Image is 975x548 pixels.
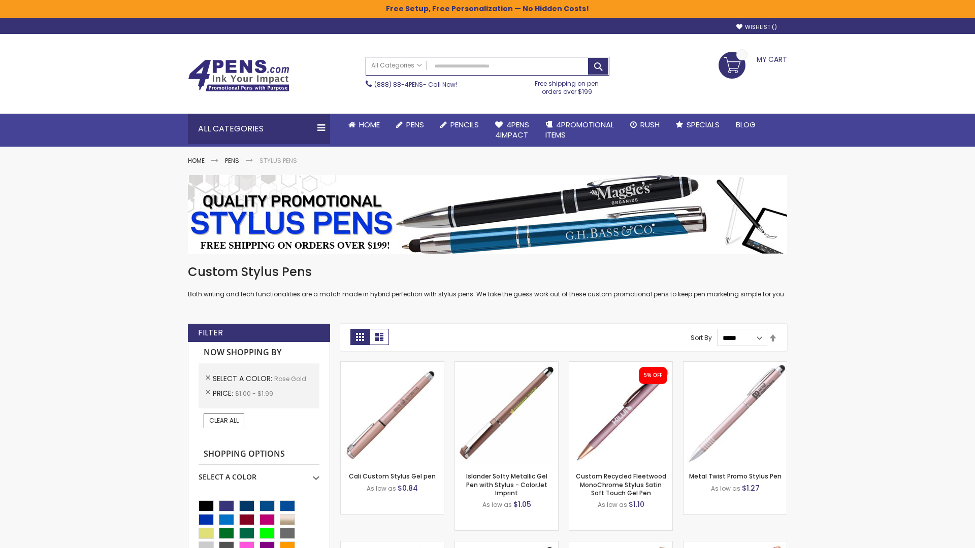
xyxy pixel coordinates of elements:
[545,119,614,140] span: 4PROMOTIONAL ITEMS
[687,119,720,130] span: Specials
[359,119,380,130] span: Home
[537,114,622,147] a: 4PROMOTIONALITEMS
[188,264,787,299] div: Both writing and tech functionalities are a match made in hybrid perfection with stylus pens. We ...
[629,499,644,509] span: $1.10
[374,80,457,89] span: - Call Now!
[188,264,787,280] h1: Custom Stylus Pens
[684,362,787,465] img: Metal Twist Promo Stylus Pen-Rose gold
[482,500,512,509] span: As low as
[350,329,370,345] strong: Grid
[341,361,444,370] a: Cali Custom Stylus Gel pen-Rose Gold
[198,327,223,338] strong: Filter
[213,388,235,398] span: Price
[622,114,668,136] a: Rush
[374,80,423,89] a: (888) 88-4PENS
[366,57,427,74] a: All Categories
[742,483,760,493] span: $1.27
[455,361,558,370] a: Islander Softy Metallic Gel Pen with Stylus - ColorJet Imprint-Rose Gold
[569,361,672,370] a: Custom Recycled Fleetwood MonoChrome Stylus Satin Soft Touch Gel Pen-Rose Gold
[466,472,547,497] a: Islander Softy Metallic Gel Pen with Stylus - ColorJet Imprint
[349,472,436,481] a: Cali Custom Stylus Gel pen
[199,342,319,363] strong: Now Shopping by
[736,23,777,31] a: Wishlist
[274,374,306,383] span: Rose Gold
[371,61,422,70] span: All Categories
[450,119,479,130] span: Pencils
[209,416,239,425] span: Clear All
[340,114,388,136] a: Home
[736,119,756,130] span: Blog
[235,389,273,398] span: $1.00 - $1.99
[188,156,205,165] a: Home
[188,175,787,254] img: Stylus Pens
[576,472,666,497] a: Custom Recycled Fleetwood MonoChrome Stylus Satin Soft Touch Gel Pen
[495,119,529,140] span: 4Pens 4impact
[569,362,672,465] img: Custom Recycled Fleetwood MonoChrome Stylus Satin Soft Touch Gel Pen-Rose Gold
[711,484,740,493] span: As low as
[728,114,764,136] a: Blog
[367,484,396,493] span: As low as
[188,59,289,92] img: 4Pens Custom Pens and Promotional Products
[398,483,418,493] span: $0.84
[455,362,558,465] img: Islander Softy Metallic Gel Pen with Stylus - ColorJet Imprint-Rose Gold
[188,114,330,144] div: All Categories
[259,156,297,165] strong: Stylus Pens
[487,114,537,147] a: 4Pens4impact
[689,472,782,481] a: Metal Twist Promo Stylus Pen
[225,156,239,165] a: Pens
[406,119,424,130] span: Pens
[199,443,319,465] strong: Shopping Options
[513,499,531,509] span: $1.05
[640,119,660,130] span: Rush
[213,373,274,384] span: Select A Color
[525,76,610,96] div: Free shipping on pen orders over $199
[691,333,712,342] label: Sort By
[199,465,319,482] div: Select A Color
[341,362,444,465] img: Cali Custom Stylus Gel pen-Rose Gold
[388,114,432,136] a: Pens
[644,372,662,379] div: 5% OFF
[684,361,787,370] a: Metal Twist Promo Stylus Pen-Rose gold
[432,114,487,136] a: Pencils
[204,414,244,428] a: Clear All
[668,114,728,136] a: Specials
[598,500,627,509] span: As low as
